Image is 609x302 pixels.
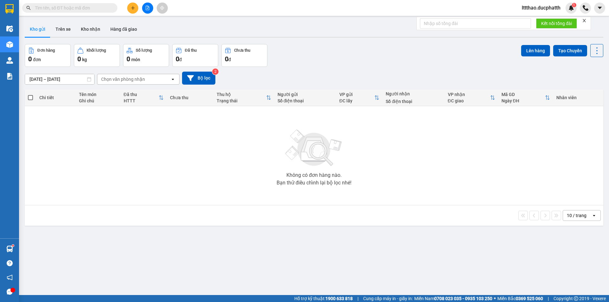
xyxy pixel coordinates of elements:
[6,41,13,48] img: warehouse-icon
[39,95,72,100] div: Chi tiết
[101,76,145,82] div: Chọn văn phòng nhận
[597,5,603,11] span: caret-down
[182,72,215,85] button: Bộ lọc
[176,55,179,63] span: 0
[127,55,130,63] span: 0
[572,3,576,7] sup: 1
[172,44,218,67] button: Đã thu0đ
[217,92,266,97] div: Thu hộ
[592,213,597,218] svg: open
[278,98,333,103] div: Số điện thoại
[7,260,13,266] span: question-circle
[170,77,175,82] svg: open
[282,126,346,170] img: svg+xml;base64,PHN2ZyBjbGFzcz0ibGlzdC1wbHVnX19zdmciIHhtbG5zPSJodHRwOi8vd3d3LnczLm9yZy8yMDAwL3N2Zy...
[221,44,267,67] button: Chưa thu0đ
[277,180,351,185] div: Bạn thử điều chỉnh lại bộ lọc nhé!
[131,6,135,10] span: plus
[179,57,182,62] span: đ
[339,92,375,97] div: VP gửi
[87,48,106,53] div: Khối lượng
[582,18,586,23] span: close
[553,45,587,56] button: Tạo Chuyến
[12,245,14,247] sup: 1
[521,45,550,56] button: Lên hàng
[420,18,531,29] input: Nhập số tổng đài
[517,4,566,12] span: lttthao.ducphatth
[77,55,81,63] span: 0
[26,6,31,10] span: search
[6,246,13,252] img: warehouse-icon
[445,89,498,106] th: Toggle SortBy
[105,22,142,37] button: Hàng đã giao
[294,295,353,302] span: Hỗ trợ kỹ thuật:
[76,22,105,37] button: Kho nhận
[142,3,153,14] button: file-add
[79,98,117,103] div: Ghi chú
[498,89,553,106] th: Toggle SortBy
[25,74,94,84] input: Select a date range.
[124,92,159,97] div: Đã thu
[7,289,13,295] span: message
[5,4,14,14] img: logo-vxr
[123,44,169,67] button: Số lượng0món
[497,295,543,302] span: Miền Bắc
[516,296,543,301] strong: 0369 525 060
[6,57,13,64] img: warehouse-icon
[28,55,32,63] span: 0
[212,68,219,75] sup: 2
[363,295,413,302] span: Cung cấp máy in - giấy in:
[568,5,574,11] img: icon-new-feature
[170,95,210,100] div: Chưa thu
[131,57,140,62] span: món
[548,295,549,302] span: |
[574,296,578,301] span: copyright
[25,44,71,67] button: Đơn hàng0đơn
[127,3,138,14] button: plus
[225,55,228,63] span: 0
[228,57,231,62] span: đ
[573,3,575,7] span: 1
[278,92,333,97] div: Người gửi
[6,73,13,80] img: solution-icon
[594,3,605,14] button: caret-down
[494,297,496,300] span: ⚪️
[217,98,266,103] div: Trạng thái
[386,91,441,96] div: Người nhận
[213,89,274,106] th: Toggle SortBy
[357,295,358,302] span: |
[556,95,600,100] div: Nhân viên
[124,98,159,103] div: HTTT
[74,44,120,67] button: Khối lượng0kg
[434,296,492,301] strong: 0708 023 035 - 0935 103 250
[501,98,545,103] div: Ngày ĐH
[336,89,383,106] th: Toggle SortBy
[37,48,55,53] div: Đơn hàng
[160,6,164,10] span: aim
[501,92,545,97] div: Mã GD
[82,57,87,62] span: kg
[33,57,41,62] span: đơn
[583,5,588,11] img: phone-icon
[414,295,492,302] span: Miền Nam
[7,274,13,280] span: notification
[50,22,76,37] button: Trên xe
[448,98,490,103] div: ĐC giao
[145,6,150,10] span: file-add
[79,92,117,97] div: Tên món
[121,89,167,106] th: Toggle SortBy
[325,296,353,301] strong: 1900 633 818
[567,212,586,219] div: 10 / trang
[35,4,110,11] input: Tìm tên, số ĐT hoặc mã đơn
[339,98,375,103] div: ĐC lấy
[25,22,50,37] button: Kho gửi
[234,48,250,53] div: Chưa thu
[136,48,152,53] div: Số lượng
[157,3,168,14] button: aim
[541,20,572,27] span: Kết nối tổng đài
[6,25,13,32] img: warehouse-icon
[185,48,197,53] div: Đã thu
[286,173,342,178] div: Không có đơn hàng nào.
[386,99,441,104] div: Số điện thoại
[448,92,490,97] div: VP nhận
[536,18,577,29] button: Kết nối tổng đài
